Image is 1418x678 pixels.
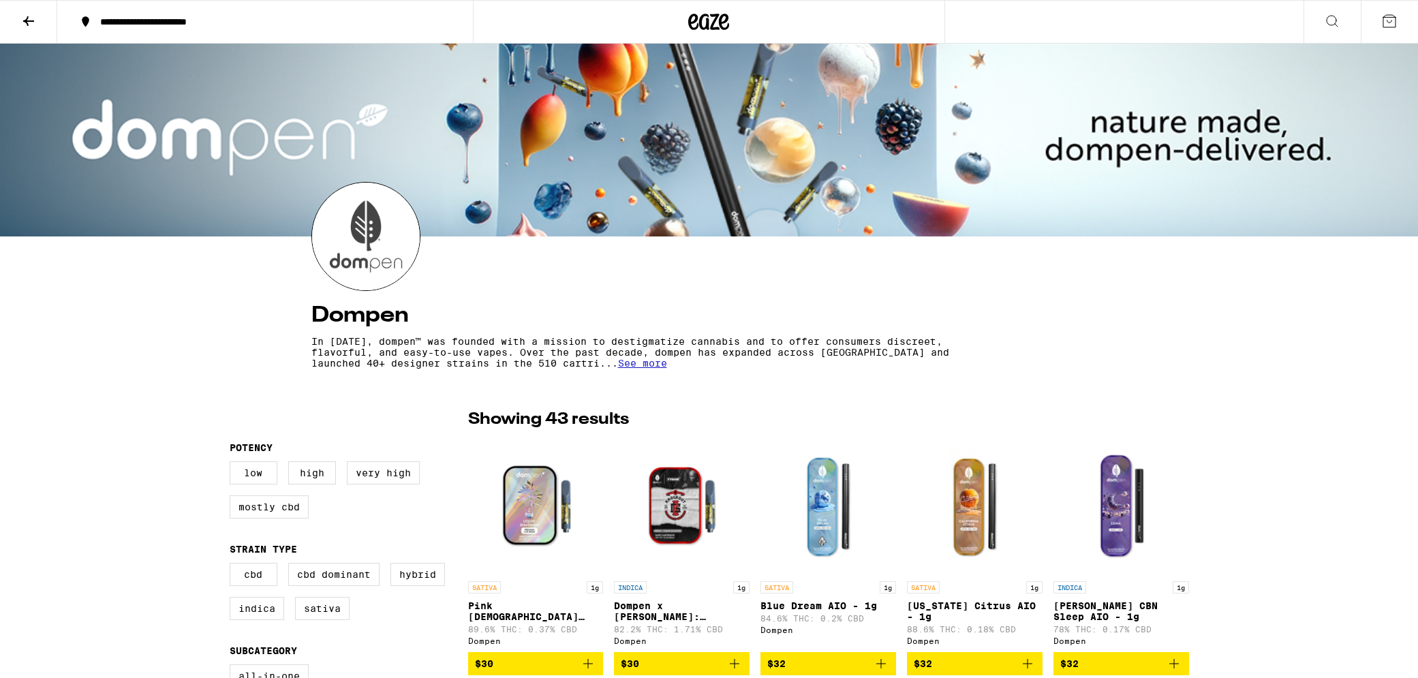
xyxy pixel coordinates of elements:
img: Dompen - California Citrus AIO - 1g [907,438,1043,574]
span: $32 [914,658,932,669]
p: In [DATE], dompen™ was founded with a mission to destigmatize cannabis and to offer consumers dis... [311,336,987,369]
p: SATIVA [760,581,793,594]
div: Dompen [614,636,750,645]
p: Pink [DEMOGRAPHIC_DATA] Live Resin Liquid Diamonds - 1g [468,600,604,622]
p: 1g [587,581,603,594]
img: Dompen - Dompen x Tyson: Knockout OG Live Resin Liquid Diamonds - 1g [614,438,750,574]
p: 1g [733,581,750,594]
label: CBD Dominant [288,563,380,586]
p: 84.6% THC: 0.2% CBD [760,614,896,623]
legend: Potency [230,442,273,453]
span: $32 [1060,658,1079,669]
p: [US_STATE] Citrus AIO - 1g [907,600,1043,622]
div: Dompen [760,626,896,634]
div: Dompen [1053,636,1189,645]
span: $30 [475,658,493,669]
label: Mostly CBD [230,495,309,519]
span: See more [618,358,667,369]
p: INDICA [1053,581,1086,594]
div: Dompen [468,636,604,645]
legend: Strain Type [230,544,297,555]
img: Dompen - Blue Dream AIO - 1g [760,438,896,574]
p: 88.6% THC: 0.18% CBD [907,625,1043,634]
a: Open page for California Citrus AIO - 1g from Dompen [907,438,1043,652]
p: 89.6% THC: 0.37% CBD [468,625,604,634]
label: Very High [347,461,420,484]
label: Hybrid [390,563,445,586]
label: High [288,461,336,484]
button: Add to bag [468,652,604,675]
label: Sativa [295,597,350,620]
p: Showing 43 results [468,408,629,431]
p: Dompen x [PERSON_NAME]: Knockout OG Live Resin Liquid Diamonds - 1g [614,600,750,622]
legend: Subcategory [230,645,297,656]
button: Add to bag [614,652,750,675]
span: $32 [767,658,786,669]
label: Indica [230,597,284,620]
button: Add to bag [760,652,896,675]
p: 1g [1026,581,1043,594]
a: Open page for Blue Dream AIO - 1g from Dompen [760,438,896,652]
span: $30 [621,658,639,669]
p: SATIVA [907,581,940,594]
button: Add to bag [1053,652,1189,675]
p: [PERSON_NAME] CBN Sleep AIO - 1g [1053,600,1189,622]
img: Dompen - Pink Jesus Live Resin Liquid Diamonds - 1g [468,438,604,574]
p: INDICA [614,581,647,594]
div: Dompen [907,636,1043,645]
p: 1g [880,581,896,594]
a: Open page for Dompen x Tyson: Knockout OG Live Resin Liquid Diamonds - 1g from Dompen [614,438,750,652]
p: Blue Dream AIO - 1g [760,600,896,611]
img: Dompen logo [312,183,420,290]
a: Open page for Luna CBN Sleep AIO - 1g from Dompen [1053,438,1189,652]
img: Dompen - Luna CBN Sleep AIO - 1g [1053,438,1189,574]
button: Add to bag [907,652,1043,675]
p: 78% THC: 0.17% CBD [1053,625,1189,634]
label: Low [230,461,277,484]
p: 82.2% THC: 1.71% CBD [614,625,750,634]
h4: Dompen [311,305,1107,326]
label: CBD [230,563,277,586]
p: SATIVA [468,581,501,594]
a: Open page for Pink Jesus Live Resin Liquid Diamonds - 1g from Dompen [468,438,604,652]
p: 1g [1173,581,1189,594]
